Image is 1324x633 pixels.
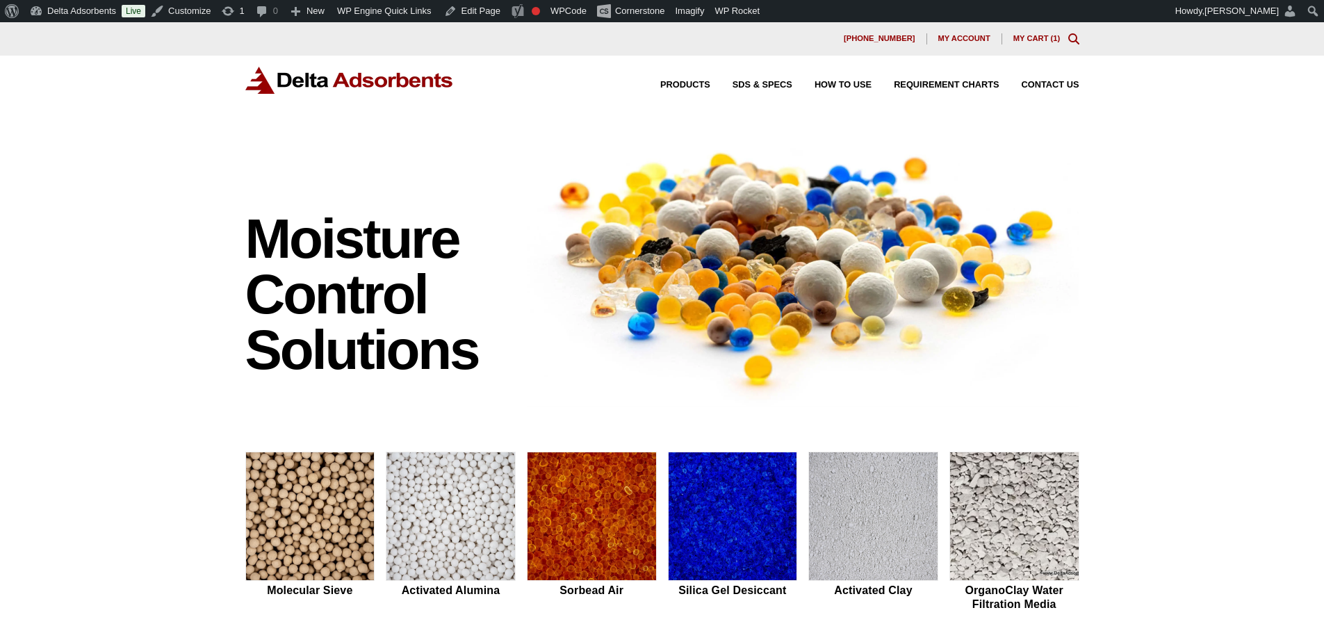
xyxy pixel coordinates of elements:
span: Products [660,81,710,90]
span: [PERSON_NAME] [1204,6,1279,16]
a: Contact Us [999,81,1079,90]
img: Image [527,127,1079,407]
a: Requirement Charts [872,81,999,90]
h2: Sorbead Air [527,584,657,597]
a: SDS & SPECS [710,81,792,90]
span: SDS & SPECS [733,81,792,90]
span: [PHONE_NUMBER] [844,35,915,42]
h2: Activated Alumina [386,584,516,597]
h2: Molecular Sieve [245,584,375,597]
a: Molecular Sieve [245,452,375,613]
span: 1 [1053,34,1057,42]
img: Delta Adsorbents [245,67,454,94]
a: Activated Alumina [386,452,516,613]
a: Activated Clay [808,452,938,613]
div: Focus keyphrase not set [532,7,540,15]
a: How to Use [792,81,872,90]
a: Live [122,5,145,17]
h2: Silica Gel Desiccant [668,584,798,597]
span: My account [938,35,990,42]
a: My account [927,33,1002,44]
a: Sorbead Air [527,452,657,613]
a: OrganoClay Water Filtration Media [949,452,1079,613]
div: Toggle Modal Content [1068,33,1079,44]
span: Contact Us [1022,81,1079,90]
span: Requirement Charts [894,81,999,90]
span: How to Use [815,81,872,90]
a: [PHONE_NUMBER] [833,33,927,44]
a: My Cart (1) [1013,34,1061,42]
h1: Moisture Control Solutions [245,211,514,378]
h2: Activated Clay [808,584,938,597]
h2: OrganoClay Water Filtration Media [949,584,1079,610]
a: Products [638,81,710,90]
a: Silica Gel Desiccant [668,452,798,613]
